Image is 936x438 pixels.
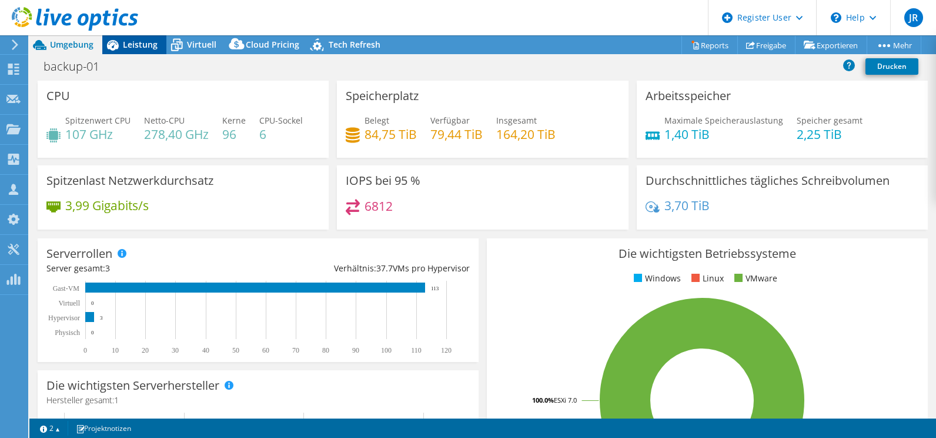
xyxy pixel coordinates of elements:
h4: 107 GHz [65,128,131,141]
h4: 3,99 Gigabits/s [65,199,149,212]
a: Exportieren [795,36,867,54]
span: 3 [105,263,110,274]
span: Tech Refresh [329,39,380,50]
text: 100 [381,346,392,354]
h4: 3,70 TiB [664,199,710,212]
span: Cloud Pricing [246,39,299,50]
h4: 84,75 TiB [365,128,417,141]
h3: Arbeitsspeicher [646,89,731,102]
span: Kerne [222,115,246,126]
text: Gast-VM [53,284,80,293]
h4: 278,40 GHz [144,128,209,141]
li: VMware [731,272,777,285]
h3: Durchschnittliches tägliches Schreibvolumen [646,174,890,187]
h4: Hersteller gesamt: [46,394,470,407]
text: Virtuell [58,299,80,307]
span: Spitzenwert CPU [65,115,131,126]
text: 70 [292,346,299,354]
text: 3 [100,315,103,321]
tspan: 100.0% [532,396,554,404]
a: Freigabe [737,36,795,54]
h3: Die wichtigsten Betriebssysteme [496,247,919,260]
text: 60 [262,346,269,354]
li: Windows [631,272,681,285]
text: 113 [431,286,439,291]
a: 2 [32,421,68,436]
h3: CPU [46,89,70,102]
h1: backup-01 [38,60,118,73]
span: Maximale Speicherauslastung [664,115,783,126]
a: Projektnotizen [68,421,139,436]
text: 30 [172,346,179,354]
h3: Die wichtigsten Serverhersteller [46,379,219,392]
h4: 2,25 TiB [797,128,863,141]
text: 90 [352,346,359,354]
h4: 1,40 TiB [664,128,783,141]
tspan: ESXi 7.0 [554,396,577,404]
text: 10 [112,346,119,354]
span: Virtuell [187,39,216,50]
text: Hypervisor [48,314,80,322]
h3: Serverrollen [46,247,112,260]
a: Reports [681,36,738,54]
span: Leistung [123,39,158,50]
span: Speicher gesamt [797,115,863,126]
svg: \n [831,12,841,23]
span: Umgebung [50,39,93,50]
span: Insgesamt [496,115,537,126]
text: 120 [441,346,452,354]
h3: IOPS bei 95 % [346,174,420,187]
text: 0 [83,346,87,354]
li: Linux [688,272,724,285]
h4: 6812 [365,200,393,213]
text: 110 [411,346,422,354]
span: JR [904,8,923,27]
a: Drucken [865,58,918,75]
span: CPU-Sockel [259,115,303,126]
span: Netto-CPU [144,115,185,126]
div: Verhältnis: VMs pro Hypervisor [258,262,470,275]
text: 20 [142,346,149,354]
div: Server gesamt: [46,262,258,275]
text: 0 [91,300,94,306]
h4: 6 [259,128,303,141]
text: Physisch [55,328,80,337]
span: 37.7 [376,263,393,274]
h4: 164,20 TiB [496,128,556,141]
h3: Speicherplatz [346,89,419,102]
text: 80 [322,346,329,354]
text: 50 [232,346,239,354]
text: 0 [91,330,94,336]
span: 1 [114,394,119,406]
span: Belegt [365,115,389,126]
span: Verfügbar [430,115,470,126]
text: 40 [202,346,209,354]
h4: 79,44 TiB [430,128,483,141]
h4: 96 [222,128,246,141]
a: Mehr [867,36,921,54]
h3: Spitzenlast Netzwerkdurchsatz [46,174,213,187]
